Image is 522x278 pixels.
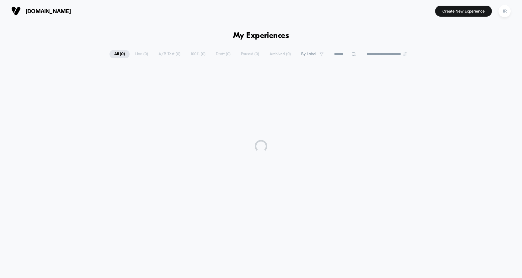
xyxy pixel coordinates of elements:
[11,6,21,16] img: Visually logo
[109,50,130,58] span: All ( 0 )
[498,5,511,17] div: IR
[301,52,316,56] span: By Label
[25,8,71,14] span: [DOMAIN_NAME]
[435,6,492,17] button: Create New Experience
[9,6,73,16] button: [DOMAIN_NAME]
[497,5,513,18] button: IR
[233,31,289,40] h1: My Experiences
[403,52,407,56] img: end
